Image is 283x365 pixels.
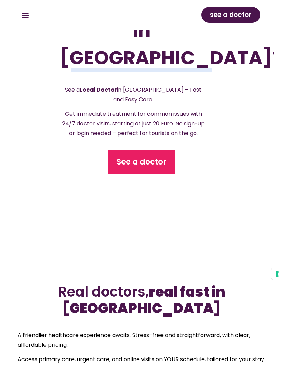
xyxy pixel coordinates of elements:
a: See a doctor [108,150,175,174]
span: see a doctor [210,9,252,20]
span: Get immediate treatment for common issues with 24/7 doctor visits, starting at just 20 Euro. No s... [62,110,205,137]
div: Menu Toggle [19,9,31,21]
a: see a doctor [201,7,260,23]
span: See a doctor [117,157,166,168]
h2: Real doctors, [25,283,258,317]
iframe: Customer reviews powered by Trustpilot [12,229,271,238]
b: real fast in [GEOGRAPHIC_DATA] [62,282,225,318]
button: Your consent preferences for tracking technologies [271,268,283,280]
span: See a in [GEOGRAPHIC_DATA] – Fast and Easy Care. [65,86,202,103]
span: A friendlier healthcare experience awaits. Stress-free and straightforward, with clear, affordabl... [18,331,250,349]
strong: Local Doctor [80,86,117,94]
